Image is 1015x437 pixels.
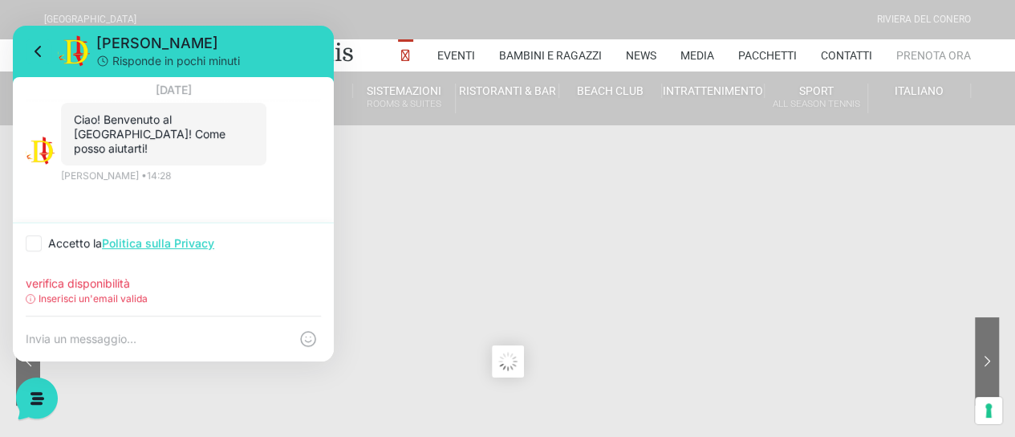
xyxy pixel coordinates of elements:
[13,251,308,264] input: Inserisci un'email...
[353,96,455,112] small: Rooms & Suites
[48,143,158,157] p: [PERSON_NAME] • 14:28
[61,87,241,130] p: Ciao! Benvenuto al [GEOGRAPHIC_DATA]! Come posso aiutarti!
[13,374,61,423] iframe: Customerly Messenger Launcher
[353,84,456,113] a: SistemazioniRooms & Suites
[99,27,227,43] p: Risponde in pochi minuti
[13,111,42,140] img: light
[896,39,971,71] a: Prenota Ora
[975,397,1002,424] button: Le tue preferenze relative al consenso per le tecnologie di tracciamento
[868,84,971,98] a: Italiano
[626,39,656,71] a: News
[765,84,867,113] a: SportAll Season Tennis
[559,84,662,98] a: Beach Club
[437,39,475,71] a: Eventi
[821,39,872,71] a: Contatti
[26,266,135,280] p: Inserisci un'email valida
[35,210,201,226] p: Accetto la
[765,96,867,112] small: All Season Tennis
[877,12,971,27] div: Riviera Del Conero
[895,84,944,97] span: Italiano
[662,84,765,98] a: Intrattenimento
[456,84,558,98] a: Ristoranti & Bar
[499,39,602,71] a: Bambini e Ragazzi
[738,39,797,71] a: Pacchetti
[89,210,201,224] a: Politica sulla Privacy
[680,39,714,71] a: Media
[13,26,334,361] iframe: Customerly Messenger
[124,51,198,77] span: [DATE]
[44,12,136,27] div: [GEOGRAPHIC_DATA]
